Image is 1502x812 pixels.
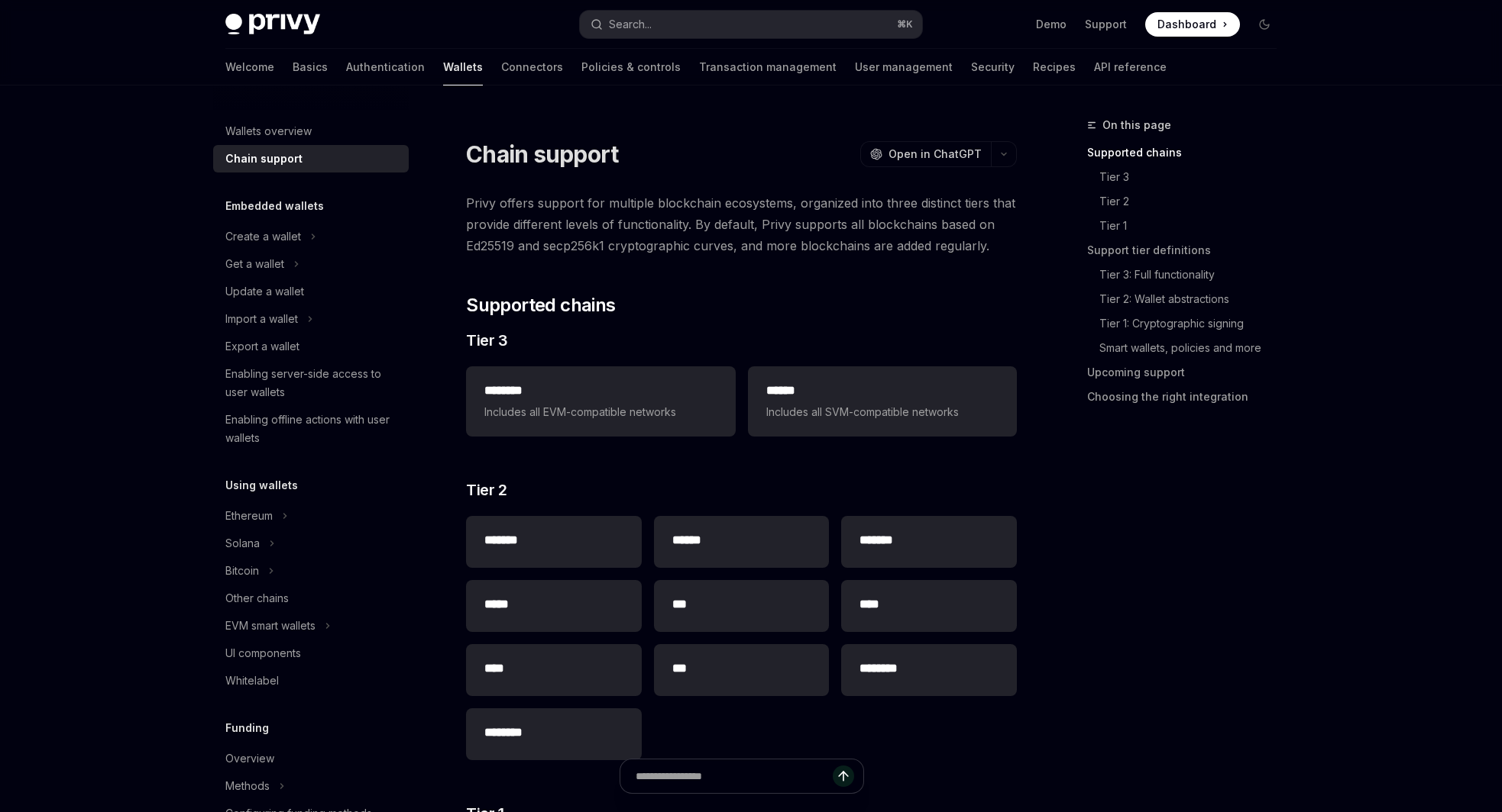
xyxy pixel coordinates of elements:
input: Ask a question... [636,759,833,793]
button: Get a wallet [213,250,409,278]
span: Privy offers support for multiple blockchain ecosystems, organized into three distinct tiers that... [466,192,1017,256]
button: Solana [213,530,409,557]
a: Tier 2 [1087,189,1289,214]
a: Wallets [443,49,483,85]
div: Get a wallet [225,255,284,273]
div: Update a wallet [225,282,304,301]
button: Create a wallet [213,223,409,250]
button: EVM smart wallets [213,612,409,640]
a: Dashboard [1145,12,1240,37]
span: Includes all EVM-compatible networks [484,403,717,421]
span: Open in ChatGPT [889,147,982,162]
span: Supported chains [466,293,615,317]
a: Overview [213,745,409,772]
a: Connectors [501,49,563,85]
a: Wallets overview [213,118,409,145]
a: Support tier definitions [1087,238,1289,263]
a: Upcoming support [1087,360,1289,385]
span: Tier 3 [466,330,507,351]
a: Smart wallets, policies and more [1087,336,1289,360]
a: Chain support [213,145,409,172]
a: Supported chains [1087,140,1289,165]
div: UI components [225,644,301,662]
a: **** ***Includes all EVM-compatible networks [466,366,735,437]
a: Welcome [225,49,274,85]
a: Enabling offline actions with user wallets [213,406,409,452]
a: Authentication [346,49,425,85]
span: Tier 2 [466,479,507,501]
a: Tier 3 [1087,165,1289,189]
button: Search...⌘K [580,11,922,38]
h5: Using wallets [225,476,298,495]
div: Overview [225,749,274,768]
a: Enabling server-side access to user wallets [213,360,409,406]
div: Export a wallet [225,337,299,356]
button: Open in ChatGPT [860,141,991,167]
a: Demo [1036,17,1067,32]
a: Other chains [213,585,409,612]
span: Dashboard [1157,17,1216,32]
a: Tier 1 [1087,214,1289,238]
div: Enabling offline actions with user wallets [225,411,400,447]
a: Export a wallet [213,333,409,360]
a: Support [1085,17,1127,32]
button: Toggle dark mode [1252,12,1277,37]
a: UI components [213,640,409,667]
a: Choosing the right integration [1087,385,1289,409]
a: User management [855,49,953,85]
a: Policies & controls [581,49,681,85]
div: Import a wallet [225,310,298,328]
a: Recipes [1033,49,1076,85]
h1: Chain support [466,140,618,168]
button: Import a wallet [213,305,409,333]
div: Wallets overview [225,122,312,140]
div: Create a wallet [225,227,301,246]
button: Ethereum [213,502,409,530]
div: Other chains [225,589,289,607]
a: Basics [293,49,328,85]
div: Ethereum [225,507,273,525]
img: dark logo [225,14,320,35]
a: Security [971,49,1015,85]
a: Tier 1: Cryptographic signing [1087,311,1289,336]
a: Tier 3: Full functionality [1087,263,1289,287]
button: Methods [213,772,409,800]
span: ⌘ K [897,18,913,31]
div: Enabling server-side access to user wallets [225,365,400,401]
button: Bitcoin [213,557,409,585]
a: Whitelabel [213,667,409,694]
span: Includes all SVM-compatible networks [766,403,999,421]
a: **** *Includes all SVM-compatible networks [748,366,1017,437]
div: Methods [225,777,270,795]
button: Send message [833,765,854,787]
a: Tier 2: Wallet abstractions [1087,287,1289,311]
div: Bitcoin [225,562,259,580]
h5: Embedded wallets [225,197,324,215]
a: Transaction management [699,49,837,85]
div: Chain support [225,150,303,168]
span: On this page [1102,116,1171,134]
h5: Funding [225,719,269,737]
div: Whitelabel [225,672,279,690]
div: Solana [225,534,260,553]
div: EVM smart wallets [225,617,316,635]
a: Update a wallet [213,278,409,305]
div: Search... [609,15,652,34]
a: API reference [1094,49,1167,85]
